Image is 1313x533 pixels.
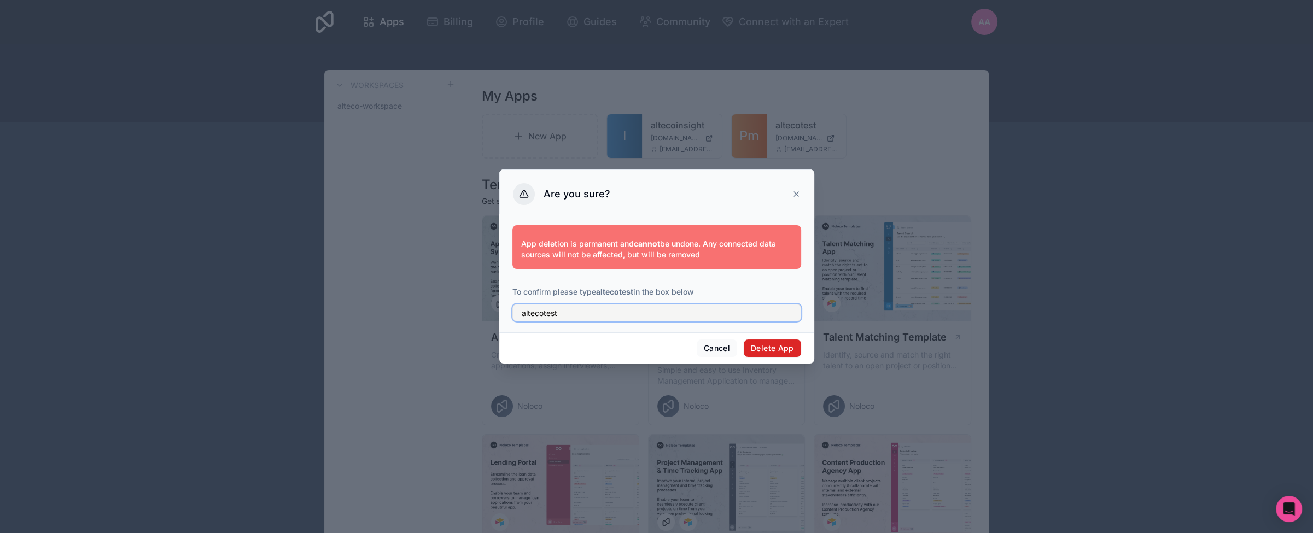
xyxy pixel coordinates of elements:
p: To confirm please type in the box below [512,286,801,297]
button: Cancel [697,339,737,357]
div: Open Intercom Messenger [1276,496,1302,522]
p: App deletion is permanent and be undone. Any connected data sources will not be affected, but wil... [521,238,792,260]
button: Delete App [744,339,801,357]
strong: altecotest [596,287,633,296]
strong: cannot [634,239,660,248]
h3: Are you sure? [544,188,610,201]
input: altecotest [512,304,801,321]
